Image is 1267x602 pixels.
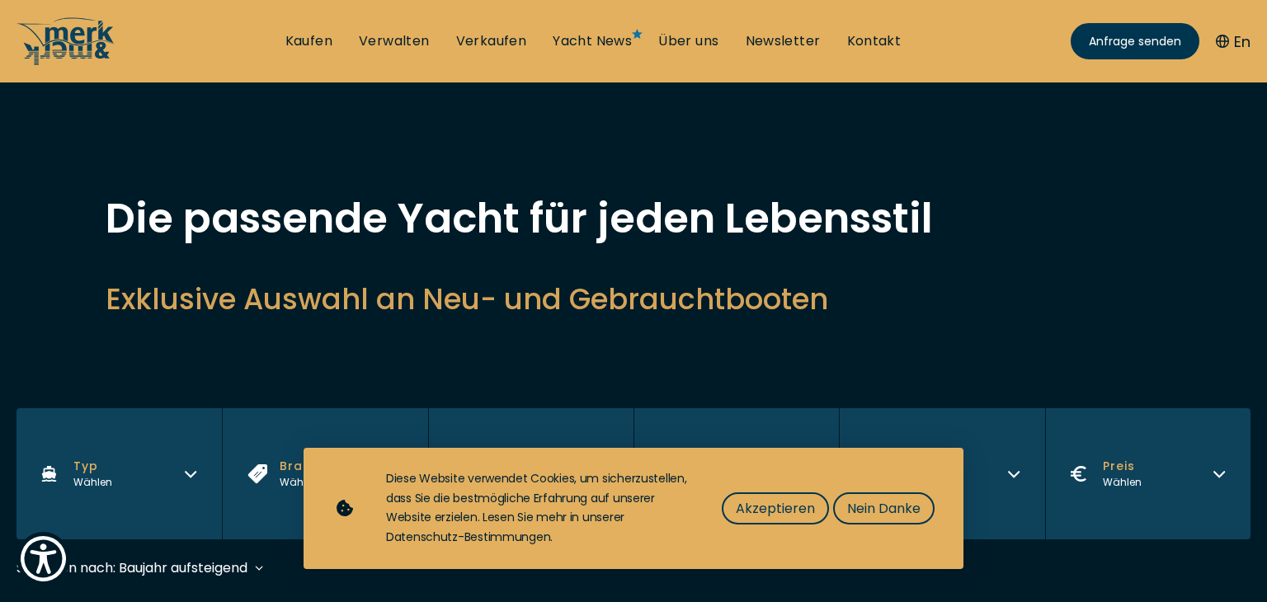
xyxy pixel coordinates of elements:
h2: Exklusive Auswahl an Neu- und Gebrauchtbooten [106,279,1161,319]
h1: Die passende Yacht für jeden Lebensstil [106,198,1161,239]
span: Nein Danke [847,498,921,519]
button: PreisWählen [1045,408,1251,539]
a: Über uns [658,32,718,50]
a: Verwalten [359,32,430,50]
a: Verkaufen [456,32,527,50]
a: Anfrage senden [1071,23,1199,59]
span: Brand [280,458,320,475]
button: BrandWählen [222,408,427,539]
div: Wählen [73,475,112,490]
div: Diese Website verwendet Cookies, um sicherzustellen, dass Sie die bestmögliche Erfahrung auf unse... [386,469,689,548]
span: Preis [1103,458,1142,475]
button: Show Accessibility Preferences [16,532,70,586]
a: Newsletter [746,32,821,50]
button: Akzeptieren [722,492,829,524]
button: TypWählen [16,408,222,539]
a: Datenschutz-Bestimmungen [386,529,550,545]
div: Wählen [280,475,320,490]
button: ZustandWählen [428,408,633,539]
button: En [1216,31,1251,53]
a: Kontakt [847,32,902,50]
div: Wählen [1103,475,1142,490]
span: Typ [73,458,112,475]
span: Anfrage senden [1089,33,1181,50]
button: Nein Danke [833,492,935,524]
a: Kaufen [285,32,332,50]
button: LängeWählen [839,408,1044,539]
span: Akzeptieren [736,498,815,519]
button: BaujahrWählen [633,408,839,539]
a: Yacht News [553,32,632,50]
div: Sortieren nach: Baujahr aufsteigend [16,557,247,578]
